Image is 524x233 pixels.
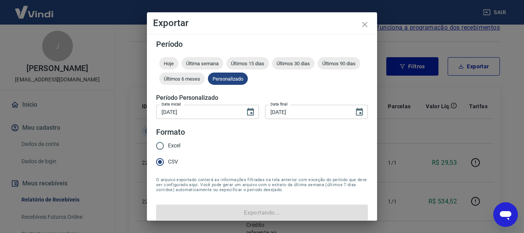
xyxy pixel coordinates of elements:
[270,101,288,107] label: Data final
[168,142,180,150] span: Excel
[265,105,349,119] input: DD/MM/YYYY
[156,105,240,119] input: DD/MM/YYYY
[159,76,205,82] span: Últimos 6 meses
[208,76,248,82] span: Personalizado
[156,40,368,48] h5: Período
[159,61,178,66] span: Hoje
[159,73,205,85] div: Últimos 6 meses
[272,57,315,69] div: Últimos 30 dias
[168,158,178,166] span: CSV
[318,57,360,69] div: Últimos 90 dias
[153,18,371,28] h4: Exportar
[226,57,269,69] div: Últimos 15 dias
[272,61,315,66] span: Últimos 30 dias
[208,73,248,85] div: Personalizado
[156,177,368,192] span: O arquivo exportado conterá as informações filtradas na tela anterior com exceção do período que ...
[159,57,178,69] div: Hoje
[493,202,518,227] iframe: Botão para abrir a janela de mensagens
[156,94,368,102] h5: Período Personalizado
[181,57,223,69] div: Última semana
[356,15,374,34] button: close
[226,61,269,66] span: Últimos 15 dias
[318,61,360,66] span: Últimos 90 dias
[243,104,258,120] button: Choose date, selected date is 20 de ago de 2025
[161,101,181,107] label: Data inicial
[181,61,223,66] span: Última semana
[352,104,367,120] button: Choose date, selected date is 21 de ago de 2025
[156,127,185,138] legend: Formato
